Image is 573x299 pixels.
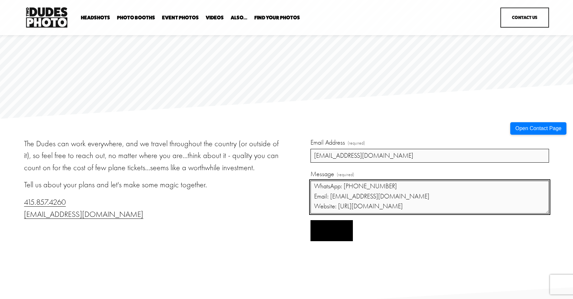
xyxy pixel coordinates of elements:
[310,220,353,241] button: SubmitSubmit
[24,179,285,191] p: Tell us about your plans and let's make some magic together.
[81,15,110,20] span: Headshots
[254,15,300,21] a: folder dropdown
[254,15,300,20] span: Find Your Photos
[24,210,143,219] a: [EMAIL_ADDRESS][DOMAIN_NAME]
[322,227,341,234] span: Submit
[310,181,549,214] textarea: Hello, I hope you’re doing well. I’m Md Sakhaoat [PERSON_NAME] from Silopath, a team that provide...
[117,15,155,21] a: folder dropdown
[206,15,224,21] a: Videos
[81,15,110,21] a: folder dropdown
[231,15,247,20] span: Also...
[231,15,247,21] a: folder dropdown
[500,8,549,28] a: Contact Us
[310,169,334,179] span: Message
[24,197,66,207] a: 415.857.4260
[162,15,199,21] a: Event Photos
[510,122,566,135] button: Open Contact Page
[24,6,69,29] img: Two Dudes Photo | Headshots, Portraits &amp; Photo Booths
[310,138,345,148] span: Email Address
[348,140,365,147] span: (required)
[24,138,285,174] p: The Dudes can work everywhere, and we travel throughout the country (or outside of it), so feel f...
[337,171,354,178] span: (required)
[117,15,155,20] span: Photo Booths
